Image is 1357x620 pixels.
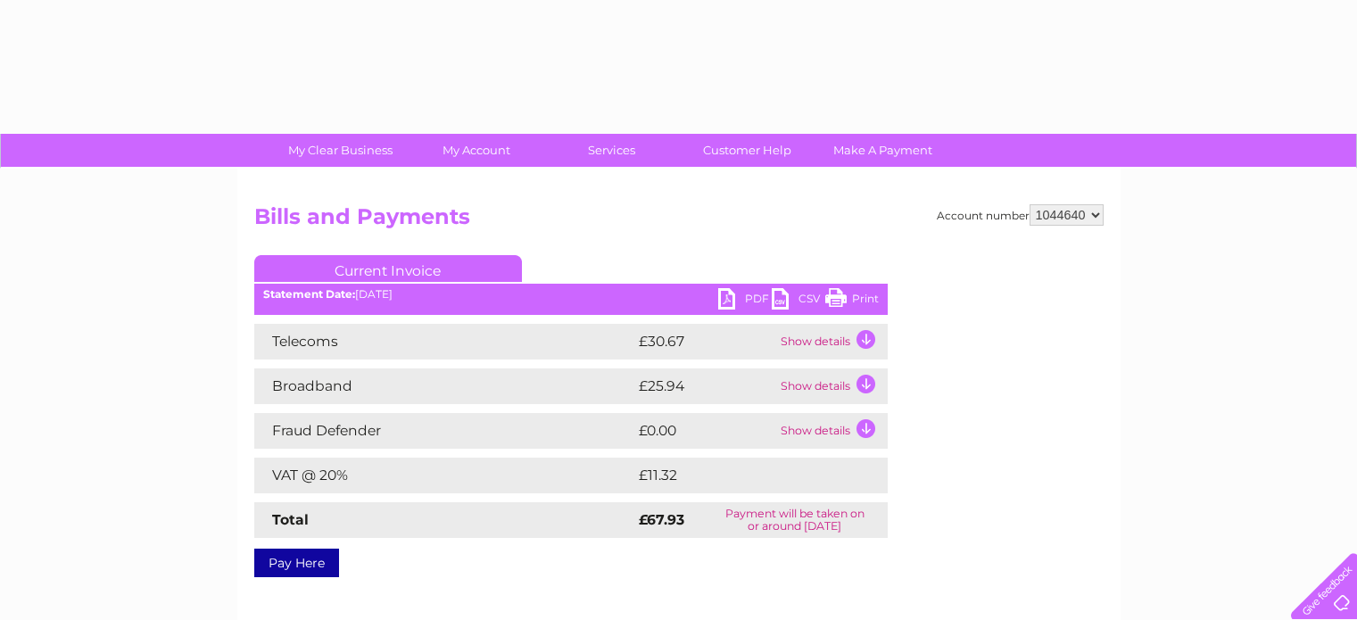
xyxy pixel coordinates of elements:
td: Telecoms [254,324,634,360]
td: £30.67 [634,324,776,360]
strong: £67.93 [639,511,684,528]
div: [DATE] [254,288,888,301]
a: Print [825,288,879,314]
td: Fraud Defender [254,413,634,449]
td: £25.94 [634,368,776,404]
a: Current Invoice [254,255,522,282]
h2: Bills and Payments [254,204,1104,238]
td: Payment will be taken on or around [DATE] [702,502,888,538]
td: Show details [776,324,888,360]
b: Statement Date: [263,287,355,301]
a: My Clear Business [267,134,414,167]
a: Services [538,134,685,167]
a: Pay Here [254,549,339,577]
td: VAT @ 20% [254,458,634,493]
a: Customer Help [674,134,821,167]
td: Broadband [254,368,634,404]
a: My Account [402,134,550,167]
a: PDF [718,288,772,314]
strong: Total [272,511,309,528]
td: Show details [776,413,888,449]
div: Account number [937,204,1104,226]
td: £11.32 [634,458,848,493]
a: Make A Payment [809,134,956,167]
a: CSV [772,288,825,314]
td: £0.00 [634,413,776,449]
td: Show details [776,368,888,404]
